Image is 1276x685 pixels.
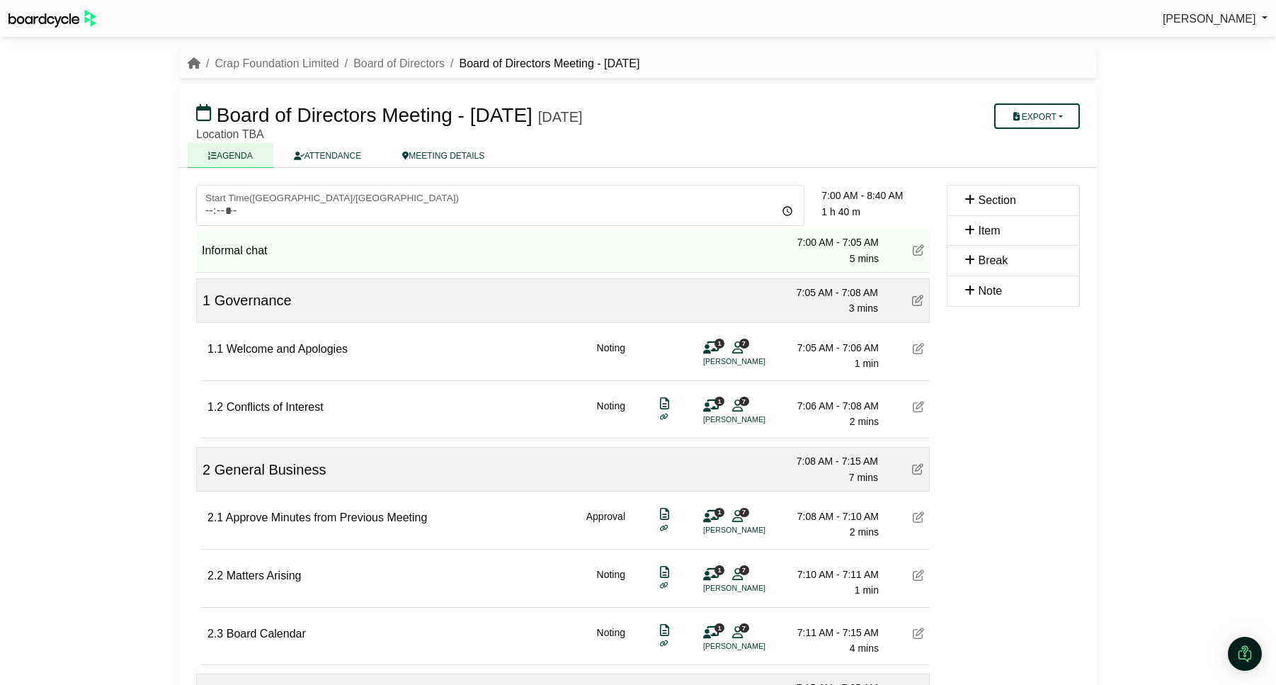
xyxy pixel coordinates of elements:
span: Matters Arising [227,570,302,582]
span: Approve Minutes from Previous Meeting [226,511,428,523]
li: [PERSON_NAME] [703,414,809,426]
div: 7:06 AM - 7:08 AM [780,398,879,414]
span: 7 [739,623,749,633]
span: Note [978,285,1002,297]
span: 2 mins [850,416,879,427]
li: [PERSON_NAME] [703,640,809,652]
div: 7:00 AM - 7:05 AM [780,234,879,250]
span: [PERSON_NAME] [1163,13,1256,25]
span: Welcome and Apologies [227,343,348,355]
span: 1 [714,565,724,574]
span: Board Calendar [227,628,306,640]
span: 2.1 [207,511,223,523]
span: Section [978,194,1015,206]
span: 2 mins [850,526,879,538]
button: Export [994,103,1080,129]
span: 1 [714,339,724,348]
a: [PERSON_NAME] [1163,10,1268,28]
div: Approval [586,509,625,540]
div: 7:11 AM - 7:15 AM [780,625,879,640]
a: MEETING DETAILS [382,143,505,168]
span: 1 min [855,358,879,369]
div: 7:05 AM - 7:08 AM [779,285,878,300]
span: 1 [714,397,724,406]
li: [PERSON_NAME] [703,582,809,594]
div: 7:10 AM - 7:11 AM [780,567,879,582]
span: 7 mins [849,472,878,483]
li: [PERSON_NAME] [703,356,809,368]
span: Break [978,254,1008,266]
div: 7:08 AM - 7:15 AM [779,453,878,469]
span: 7 [739,339,749,348]
div: 7:00 AM - 8:40 AM [821,188,930,203]
li: Board of Directors Meeting - [DATE] [445,55,639,73]
div: [DATE] [538,108,583,125]
div: Noting [597,625,625,657]
span: 2.2 [207,570,223,582]
span: General Business [215,462,326,477]
span: 4 mins [850,642,879,654]
span: 5 mins [850,253,879,264]
span: Conflicts of Interest [227,401,324,413]
span: 7 [739,508,749,517]
span: 1 [714,508,724,517]
span: 1 h 40 m [821,206,860,217]
span: 1.1 [207,343,223,355]
a: ATTENDANCE [273,143,382,168]
span: Informal chat [202,244,267,256]
span: 1.2 [207,401,223,413]
div: Noting [597,567,625,599]
a: Board of Directors [353,57,445,69]
a: AGENDA [188,143,273,168]
img: BoardcycleBlackGreen-aaafeed430059cb809a45853b8cf6d952af9d84e6e89e1f1685b34bfd5cb7d64.svg [8,10,96,28]
div: 7:08 AM - 7:10 AM [780,509,879,524]
span: Governance [215,293,292,308]
span: 3 mins [849,302,878,314]
span: Item [978,225,1000,237]
li: [PERSON_NAME] [703,524,809,536]
span: 1 [714,623,724,633]
span: Board of Directors Meeting - [DATE] [217,104,532,126]
span: 2 [203,462,210,477]
span: 7 [739,565,749,574]
nav: breadcrumb [188,55,639,73]
span: 1 [203,293,210,308]
span: 2.3 [207,628,223,640]
span: 1 min [855,584,879,596]
div: Open Intercom Messenger [1228,637,1262,671]
div: 7:05 AM - 7:06 AM [780,340,879,356]
div: Noting [597,398,625,430]
span: 7 [739,397,749,406]
a: Crap Foundation Limited [215,57,338,69]
span: Location TBA [196,128,264,140]
div: Noting [597,340,625,372]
